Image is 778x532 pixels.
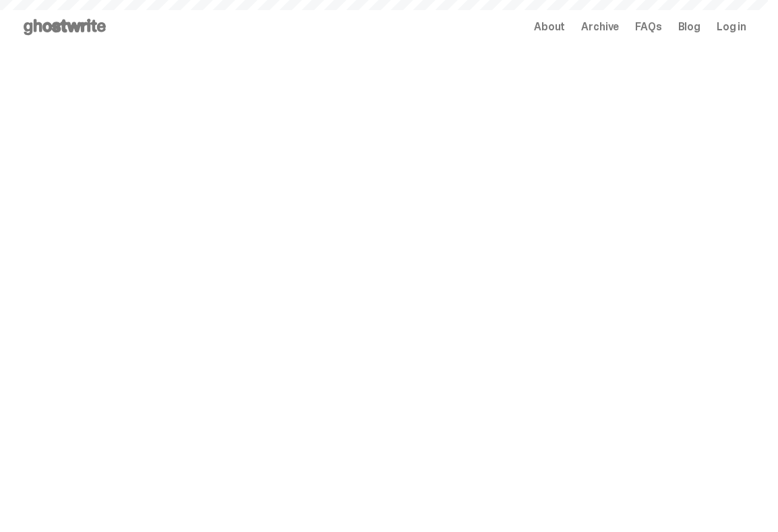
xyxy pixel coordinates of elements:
a: Blog [678,22,700,32]
a: FAQs [635,22,661,32]
a: Archive [581,22,619,32]
a: Log in [717,22,746,32]
a: About [534,22,565,32]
